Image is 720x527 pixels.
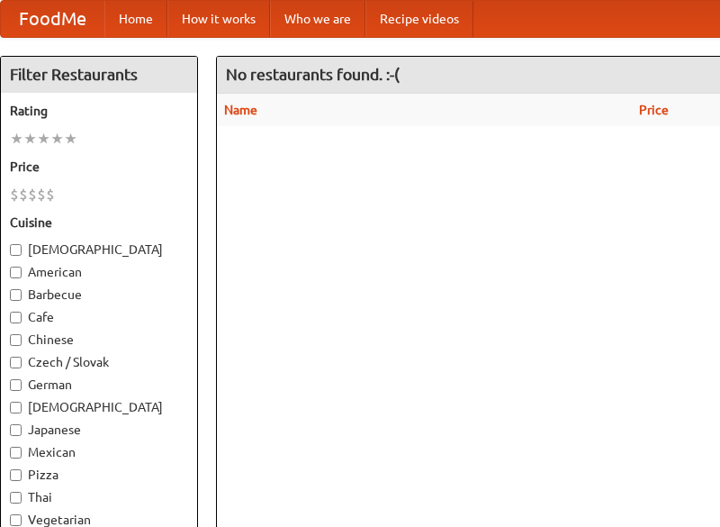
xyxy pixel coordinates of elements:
input: [DEMOGRAPHIC_DATA] [10,244,22,256]
li: ★ [23,129,37,149]
input: Vegetarian [10,514,22,526]
label: Barbecue [10,286,188,304]
input: German [10,379,22,391]
li: $ [46,185,55,204]
li: ★ [37,129,50,149]
h5: Price [10,158,188,176]
input: Thai [10,492,22,504]
label: Cafe [10,308,188,326]
label: German [10,376,188,394]
input: American [10,267,22,278]
h5: Rating [10,102,188,120]
a: Recipe videos [365,1,473,37]
li: $ [37,185,46,204]
input: Cafe [10,312,22,323]
label: [DEMOGRAPHIC_DATA] [10,241,188,259]
label: American [10,263,188,281]
h5: Cuisine [10,214,188,232]
label: Mexican [10,443,188,461]
input: Barbecue [10,289,22,301]
a: FoodMe [1,1,104,37]
li: ★ [10,129,23,149]
a: Home [104,1,167,37]
a: Who we are [270,1,365,37]
li: $ [28,185,37,204]
label: [DEMOGRAPHIC_DATA] [10,398,188,416]
ng-pluralize: No restaurants found. :-( [226,66,400,83]
input: Czech / Slovak [10,357,22,368]
input: Pizza [10,469,22,481]
label: Chinese [10,331,188,349]
input: Chinese [10,334,22,346]
a: Name [224,103,257,117]
li: ★ [64,129,77,149]
label: Czech / Slovak [10,353,188,371]
input: Japanese [10,424,22,436]
label: Thai [10,488,188,506]
li: $ [19,185,28,204]
h4: Filter Restaurants [1,57,197,93]
a: Price [639,103,669,117]
li: ★ [50,129,64,149]
label: Pizza [10,466,188,484]
li: $ [10,185,19,204]
input: Mexican [10,447,22,459]
label: Japanese [10,421,188,439]
input: [DEMOGRAPHIC_DATA] [10,402,22,413]
a: How it works [167,1,270,37]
